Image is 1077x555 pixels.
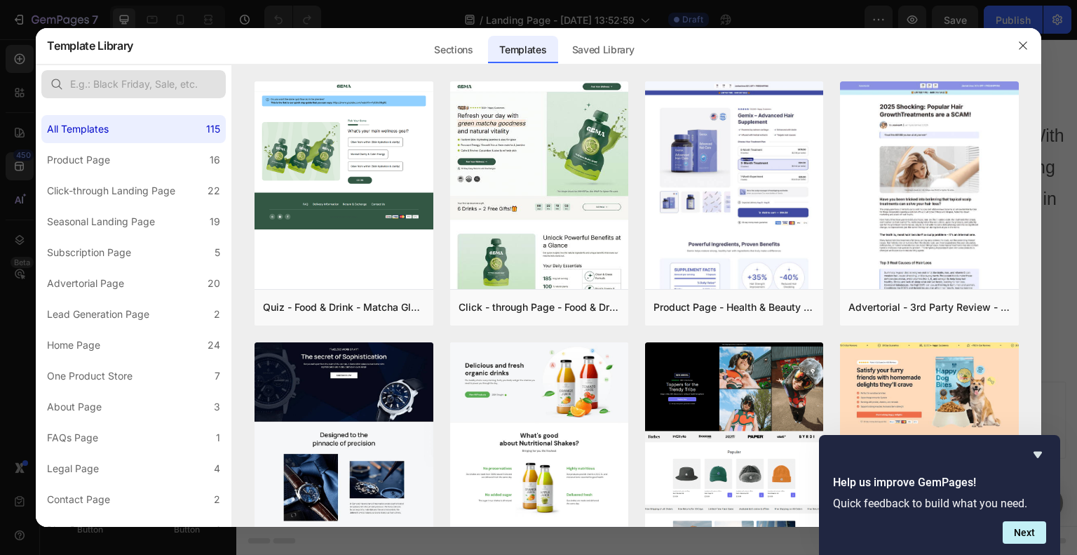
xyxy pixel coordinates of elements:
div: 20 [208,275,220,292]
div: 2 [214,491,220,508]
div: Contact Page [47,491,110,508]
div: All Templates [47,121,109,138]
div: Choose templates [270,366,355,380]
div: 4 [214,460,220,477]
div: 1 [216,522,220,539]
span: from URL or image [378,383,453,396]
h2: Help us improve GemPages! [833,474,1046,491]
div: Product Page - Health & Beauty - Hair Supplement [653,299,815,316]
div: Seasonal Landing Page [47,213,155,230]
div: One Product Store [47,368,133,385]
div: FAQs Page [47,429,98,446]
div: Quiz - Food & Drink - Matcha Glow Shot [263,299,424,316]
h2: Template Library [47,27,133,64]
div: Advertorial Page [47,275,124,292]
div: Add blank section [482,366,568,380]
button: Next question [1003,521,1046,544]
div: 16 [210,152,220,168]
div: Lead Generation Page [47,306,149,323]
p: Quick feedback to build what you need. [833,497,1046,510]
div: Templates [488,36,557,64]
div: Home Page [47,337,100,354]
div: 2 [214,306,220,323]
span: Add section [388,335,454,349]
div: Subscription Page [47,244,131,261]
p: SHOP ALL [393,262,449,276]
button: Hide survey [1029,446,1046,463]
div: Click-through Landing Page [47,182,175,199]
div: About Page [47,399,102,415]
div: Advertorial - 3rd Party Review - The Before Image - Hair Supplement [848,299,1010,316]
div: 7 [215,368,220,385]
div: 1 [216,429,220,446]
div: Product Page [47,152,110,168]
div: Help us improve GemPages! [833,446,1046,544]
img: quiz-1.png [255,81,433,229]
span: inspired by CRO experts [263,383,359,396]
div: 19 [210,213,220,230]
span: then drag & drop elements [472,383,576,396]
p: is here to help you nurture your pet's health, happiness, and adventure spirit. With smart tech f... [1,81,840,207]
strong: Optimal Supplements [13,86,194,106]
input: E.g.: Black Friday, Sale, etc. [41,70,226,98]
div: Sections [423,36,484,64]
div: 5 [215,244,220,261]
div: Generate layout [380,366,454,380]
div: Blog Post [47,522,90,539]
div: 24 [208,337,220,354]
div: 115 [206,121,220,138]
div: 3 [214,399,220,415]
div: Click - through Page - Food & Drink - Matcha Glow Shot [459,299,620,316]
button: <p>SHOP ALL</p> [291,253,550,285]
div: Legal Page [47,460,99,477]
div: Saved Library [561,36,646,64]
div: 22 [208,182,220,199]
